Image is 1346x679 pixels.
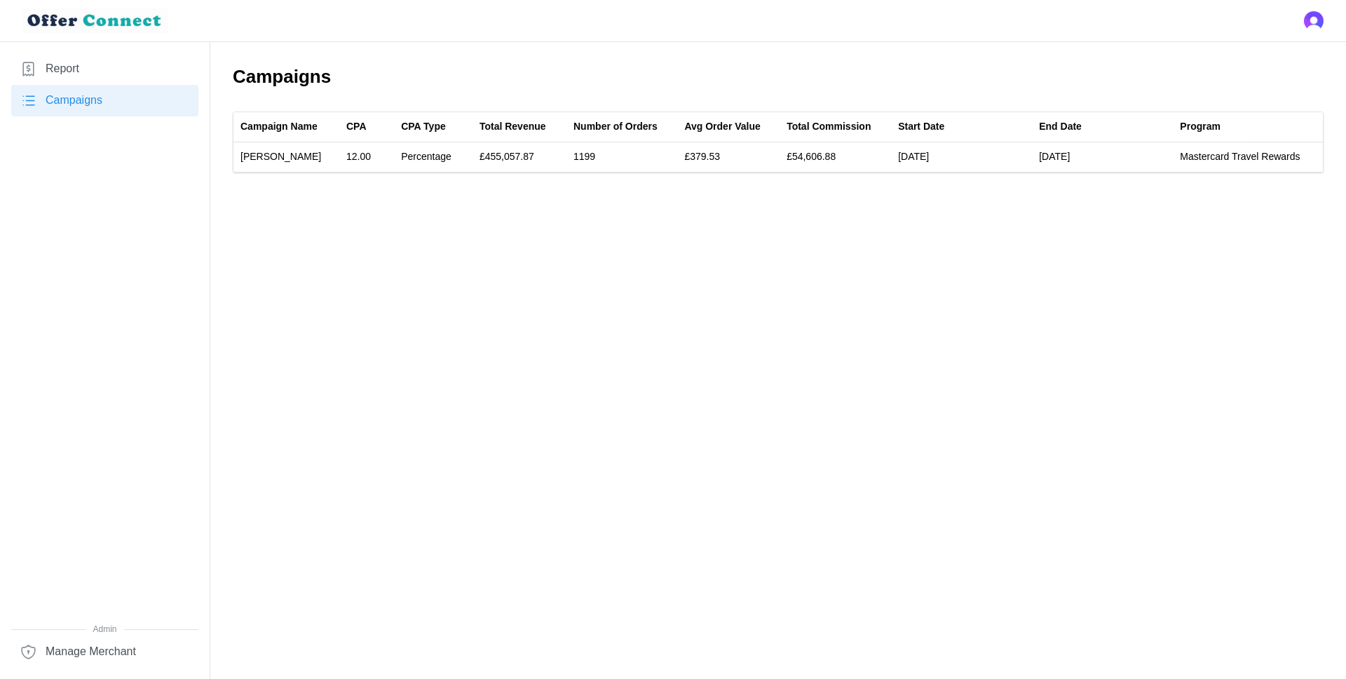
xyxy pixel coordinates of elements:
[1173,142,1323,172] td: Mastercard Travel Rewards
[573,119,658,135] div: Number of Orders
[566,142,677,172] td: 1199
[11,85,198,116] a: Campaigns
[233,65,1324,89] h2: Campaigns
[473,142,566,172] td: £455,057.87
[891,142,1032,172] td: [DATE]
[46,643,136,661] span: Manage Merchant
[233,142,339,172] td: [PERSON_NAME]
[11,53,198,85] a: Report
[346,119,367,135] div: CPA
[480,119,546,135] div: Total Revenue
[11,623,198,636] span: Admin
[46,60,79,78] span: Report
[11,636,198,668] a: Manage Merchant
[898,119,944,135] div: Start Date
[787,119,871,135] div: Total Commission
[780,142,891,172] td: £54,606.88
[1304,11,1324,31] img: 's logo
[394,142,473,172] td: Percentage
[240,119,318,135] div: Campaign Name
[1304,11,1324,31] button: Open user button
[22,8,168,33] img: loyalBe Logo
[677,142,780,172] td: £379.53
[1032,142,1173,172] td: [DATE]
[401,119,446,135] div: CPA Type
[339,142,394,172] td: 12.00
[46,92,102,109] span: Campaigns
[1180,119,1221,135] div: Program
[1039,119,1082,135] div: End Date
[684,119,760,135] div: Avg Order Value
